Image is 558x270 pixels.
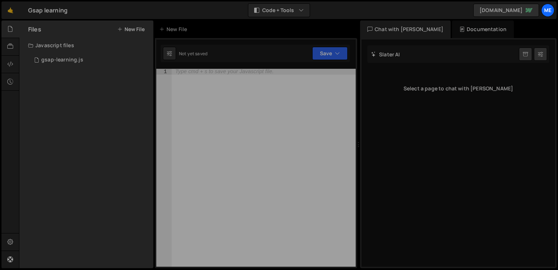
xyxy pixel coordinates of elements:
button: Save [312,47,348,60]
a: Me [541,4,554,17]
div: 1 [156,69,172,75]
div: 16650/45383.js [28,53,153,67]
div: gsap-learning.js [41,57,83,63]
div: Chat with [PERSON_NAME] [360,20,451,38]
div: Not yet saved [179,50,207,57]
div: Select a page to chat with [PERSON_NAME] [367,74,549,103]
div: Documentation [452,20,514,38]
a: [DOMAIN_NAME] [473,4,539,17]
h2: Files [28,25,41,33]
div: Javascript files [19,38,153,53]
button: Code + Tools [248,4,310,17]
div: New File [159,26,190,33]
div: Type cmd + s to save your Javascript file. [175,69,274,74]
h2: Slater AI [371,51,400,58]
a: 🤙 [1,1,19,19]
button: New File [117,26,145,32]
div: Gsap learning [28,6,68,15]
